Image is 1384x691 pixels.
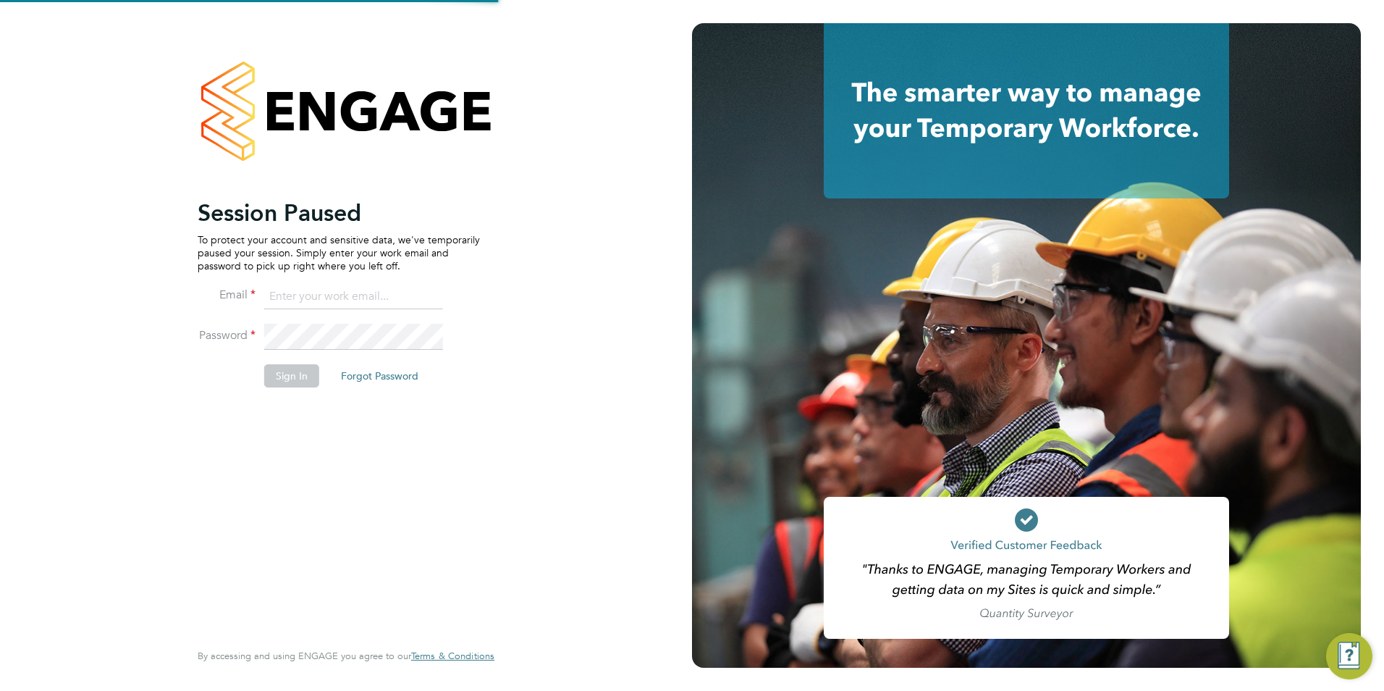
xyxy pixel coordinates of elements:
p: To protect your account and sensitive data, we've temporarily paused your session. Simply enter y... [198,233,480,273]
button: Sign In [264,364,319,388]
label: Email [198,288,256,303]
span: By accessing and using ENGAGE you agree to our [198,650,494,662]
span: Terms & Conditions [411,650,494,662]
label: Password [198,328,256,343]
input: Enter your work email... [264,284,443,310]
a: Terms & Conditions [411,650,494,662]
button: Engage Resource Center [1326,633,1372,679]
button: Forgot Password [329,364,430,388]
h2: Session Paused [198,198,480,227]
